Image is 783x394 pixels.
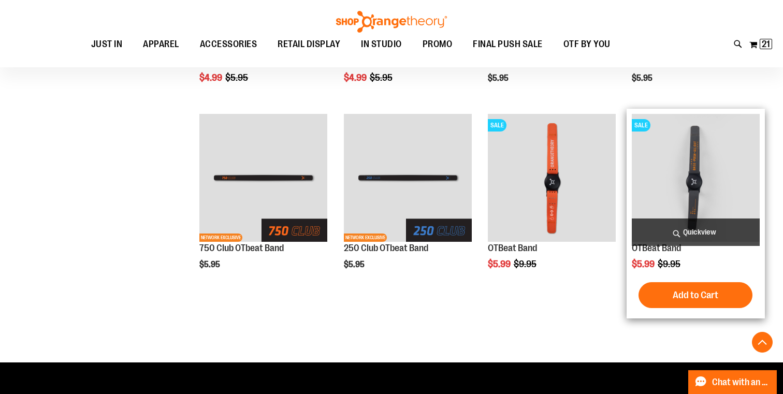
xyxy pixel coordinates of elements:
[632,74,654,83] span: $5.95
[344,260,366,269] span: $5.95
[194,109,332,296] div: product
[752,332,773,353] button: Back To Top
[632,119,650,132] span: SALE
[473,33,543,56] span: FINAL PUSH SALE
[344,243,428,253] a: 250 Club OTbeat Band
[199,72,224,83] span: $4.99
[339,109,477,296] div: product
[483,109,621,296] div: product
[199,243,284,253] a: 750 Club OTbeat Band
[673,289,718,301] span: Add to Cart
[488,114,616,242] img: OTBeat Band
[370,72,394,83] span: $5.95
[563,33,611,56] span: OTF BY YOU
[627,109,765,318] div: product
[200,33,257,56] span: ACCESSORIES
[199,114,327,243] a: Main of 750 Club OTBeat BandNETWORK EXCLUSIVE
[658,259,682,269] span: $9.95
[488,74,510,83] span: $5.95
[199,260,222,269] span: $5.95
[488,259,512,269] span: $5.99
[344,114,472,242] img: Main of 250 Club OTBeat Band
[199,114,327,242] img: Main of 750 Club OTBeat Band
[639,282,752,308] button: Add to Cart
[488,114,616,243] a: OTBeat BandSALE
[514,259,538,269] span: $9.95
[278,33,340,56] span: RETAIL DISPLAY
[632,243,681,253] a: OTBeat Band
[344,114,472,243] a: Main of 250 Club OTBeat BandNETWORK EXCLUSIVE
[335,11,448,33] img: Shop Orangetheory
[632,218,760,246] a: Quickview
[225,72,250,83] span: $5.95
[91,33,123,56] span: JUST IN
[712,377,771,387] span: Chat with an Expert
[488,119,506,132] span: SALE
[688,370,777,394] button: Chat with an Expert
[488,243,537,253] a: OTBeat Band
[361,33,402,56] span: IN STUDIO
[143,33,179,56] span: APPAREL
[632,114,760,242] img: OTBeat Band
[632,259,656,269] span: $5.99
[344,234,387,242] span: NETWORK EXCLUSIVE
[423,33,453,56] span: PROMO
[344,72,368,83] span: $4.99
[762,39,770,49] span: 21
[199,234,242,242] span: NETWORK EXCLUSIVE
[632,114,760,243] a: OTBeat BandSALE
